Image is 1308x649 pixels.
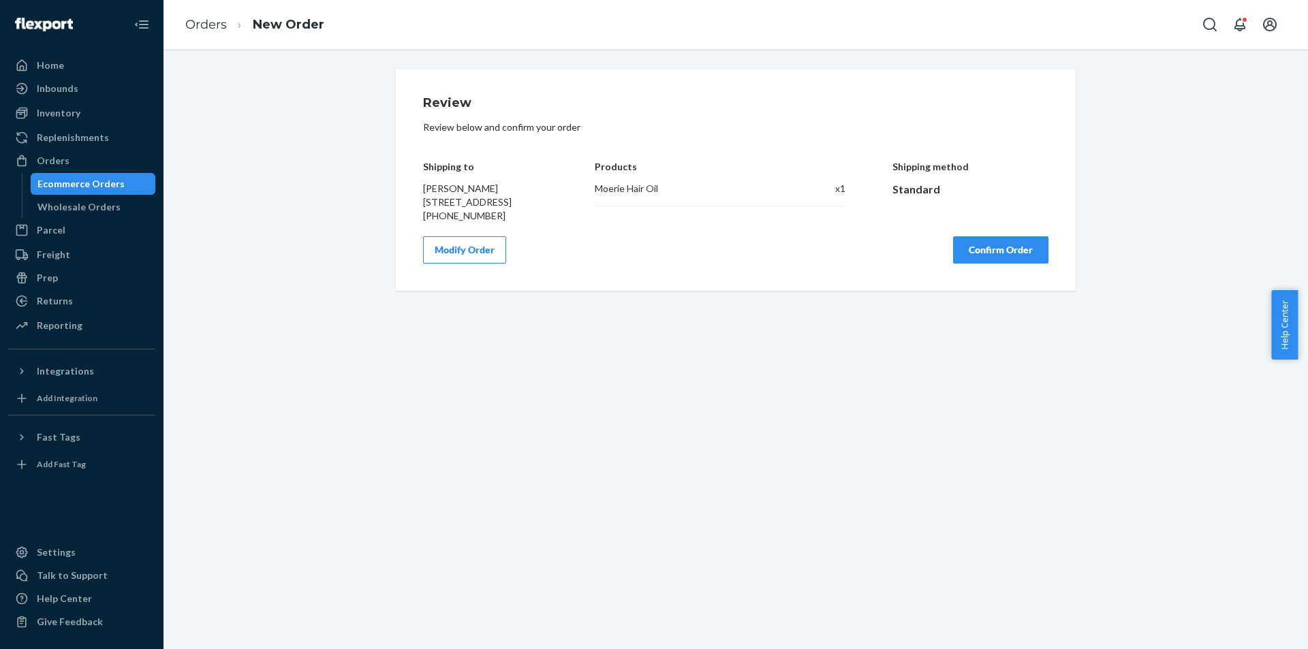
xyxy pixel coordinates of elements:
[8,150,155,172] a: Orders
[8,611,155,633] button: Give Feedback
[8,360,155,382] button: Integrations
[8,102,155,124] a: Inventory
[37,430,80,444] div: Fast Tags
[1256,11,1283,38] button: Open account menu
[37,592,92,605] div: Help Center
[595,161,845,172] h4: Products
[37,319,82,332] div: Reporting
[37,392,97,404] div: Add Integration
[37,106,80,120] div: Inventory
[174,5,335,45] ol: breadcrumbs
[37,154,69,168] div: Orders
[128,11,155,38] button: Close Navigation
[1226,11,1253,38] button: Open notifications
[37,82,78,95] div: Inbounds
[953,236,1048,264] button: Confirm Order
[37,223,65,237] div: Parcel
[31,173,156,195] a: Ecommerce Orders
[37,248,70,262] div: Freight
[595,182,792,195] div: Moerie Hair Oil
[8,454,155,475] a: Add Fast Tag
[8,54,155,76] a: Home
[8,219,155,241] a: Parcel
[37,200,121,214] div: Wholesale Orders
[8,315,155,336] a: Reporting
[37,59,64,72] div: Home
[37,271,58,285] div: Prep
[423,236,506,264] button: Modify Order
[423,183,512,208] span: [PERSON_NAME] [STREET_ADDRESS]
[15,18,73,31] img: Flexport logo
[37,131,109,144] div: Replenishments
[423,121,1048,134] p: Review below and confirm your order
[37,545,76,559] div: Settings
[806,182,845,195] div: x 1
[892,161,1049,172] h4: Shipping method
[8,290,155,312] a: Returns
[185,17,227,32] a: Orders
[8,244,155,266] a: Freight
[892,182,1049,197] div: Standard
[1196,11,1224,38] button: Open Search Box
[423,161,548,172] h4: Shipping to
[1271,290,1298,360] button: Help Center
[37,294,73,308] div: Returns
[37,569,108,582] div: Talk to Support
[8,565,155,586] a: Talk to Support
[37,458,86,470] div: Add Fast Tag
[8,78,155,99] a: Inbounds
[423,209,548,223] div: [PHONE_NUMBER]
[8,588,155,610] a: Help Center
[8,541,155,563] a: Settings
[37,364,94,378] div: Integrations
[8,127,155,148] a: Replenishments
[8,426,155,448] button: Fast Tags
[8,387,155,409] a: Add Integration
[423,97,1048,110] h1: Review
[31,196,156,218] a: Wholesale Orders
[253,17,324,32] a: New Order
[37,177,125,191] div: Ecommerce Orders
[37,615,103,629] div: Give Feedback
[8,267,155,289] a: Prep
